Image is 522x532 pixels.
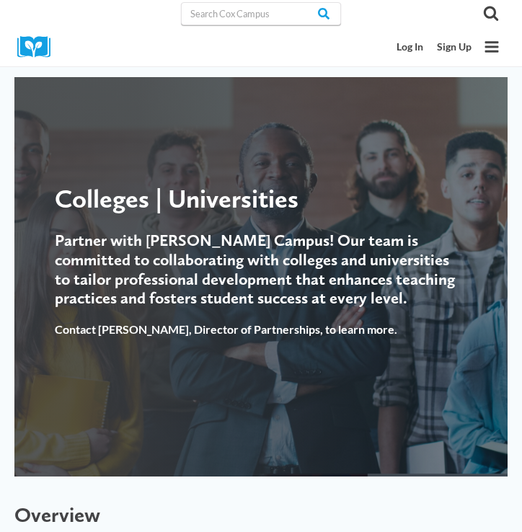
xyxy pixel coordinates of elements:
a: Log In [389,35,430,60]
nav: Secondary Mobile Navigation [389,35,478,60]
div: Colleges | Universities [55,183,467,214]
strong: Contact [PERSON_NAME], Director of Partnerships, to learn more. [55,322,397,336]
input: Search Cox Campus [181,2,340,25]
a: Sign Up [430,35,478,60]
button: Open menu [479,34,505,60]
img: Cox Campus [17,36,61,58]
h4: Partner with [PERSON_NAME] Campus! Our team is committed to collaborating with colleges and unive... [55,231,467,309]
span: Overview [14,502,100,527]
